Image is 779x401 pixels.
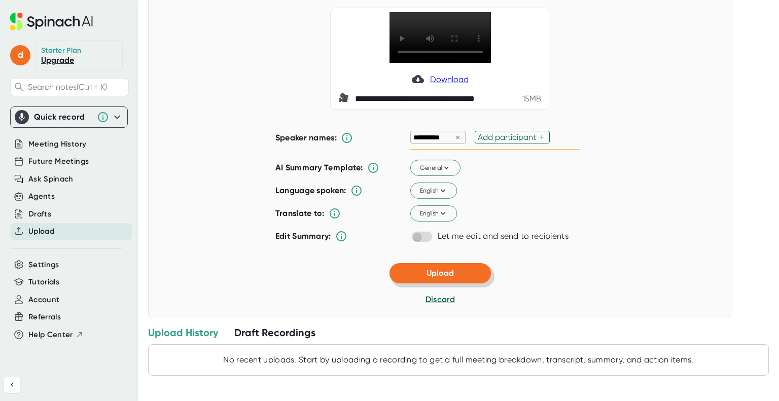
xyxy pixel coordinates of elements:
div: Draft Recordings [234,326,315,339]
button: General [410,160,461,176]
button: Drafts [28,208,51,220]
span: Help Center [28,329,73,341]
span: d [10,45,30,65]
span: Download [430,75,469,84]
div: No recent uploads. Start by uploading a recording to get a full meeting breakdown, transcript, su... [154,355,763,365]
span: video [339,93,351,105]
span: Search notes (Ctrl + K) [28,82,126,92]
button: English [410,183,457,199]
div: Let me edit and send to recipients [438,231,569,241]
button: Discard [426,294,455,306]
button: Settings [28,259,59,271]
span: English [420,186,448,195]
span: English [420,209,448,218]
button: Agents [28,191,55,202]
b: Translate to: [275,208,325,218]
a: Download [412,73,469,85]
span: Discard [426,295,455,304]
a: Upgrade [41,55,74,65]
div: Upload History [148,326,218,339]
div: + [540,132,547,142]
div: Quick record [34,112,92,122]
b: Edit Summary: [275,231,331,241]
button: Future Meetings [28,156,89,167]
div: Add participant [478,132,540,142]
button: Help Center [28,329,84,341]
div: Quick record [15,107,123,127]
button: Account [28,294,59,306]
button: Meeting History [28,138,86,150]
button: English [410,206,457,222]
button: Upload [28,226,54,237]
button: Ask Spinach [28,173,74,185]
button: Upload [389,263,491,283]
button: Referrals [28,311,61,323]
span: Upload [427,268,454,278]
button: Tutorials [28,276,59,288]
b: AI Summary Template: [275,163,363,173]
button: Collapse sidebar [4,377,20,393]
div: × [453,133,463,142]
span: General [420,163,451,172]
div: Starter Plan [41,46,82,55]
b: Speaker names: [275,133,337,142]
b: Language spoken: [275,186,346,195]
div: 15 MB [522,94,542,104]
